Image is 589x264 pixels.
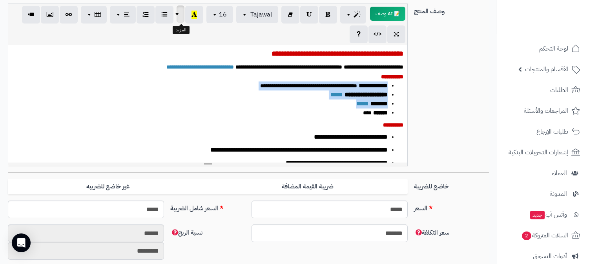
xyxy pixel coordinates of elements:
[536,126,568,137] span: طلبات الإرجاع
[550,85,568,96] span: الطلبات
[509,147,568,158] span: إشعارات التحويلات البنكية
[502,184,584,203] a: المدونة
[414,228,449,237] span: سعر التكلفة
[529,209,567,220] span: وآتس آب
[206,6,233,23] button: 16
[170,228,202,237] span: نسبة الربح
[8,179,208,195] label: غير خاضع للضريبه
[411,179,492,191] label: خاضع للضريبة
[219,10,227,19] span: 16
[502,39,584,58] a: لوحة التحكم
[236,6,278,23] button: Tajawal
[12,233,31,252] div: Open Intercom Messenger
[411,201,492,213] label: السعر
[502,101,584,120] a: المراجعات والأسئلة
[522,231,531,240] span: 2
[208,179,408,195] label: ضريبة القيمة المضافة
[411,4,492,16] label: وصف المنتج
[524,105,568,116] span: المراجعات والأسئلة
[502,81,584,99] a: الطلبات
[539,43,568,54] span: لوحة التحكم
[552,168,567,179] span: العملاء
[502,205,584,224] a: وآتس آبجديد
[502,226,584,245] a: السلات المتروكة2
[502,122,584,141] a: طلبات الإرجاع
[370,7,405,21] button: 📝 AI وصف
[550,188,567,199] span: المدونة
[502,164,584,183] a: العملاء
[173,26,190,34] div: المزيد
[250,10,272,19] span: Tajawal
[521,230,568,241] span: السلات المتروكة
[502,143,584,162] a: إشعارات التحويلات البنكية
[533,251,567,262] span: أدوات التسويق
[525,64,568,75] span: الأقسام والمنتجات
[167,201,248,213] label: السعر شامل الضريبة
[530,211,545,219] span: جديد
